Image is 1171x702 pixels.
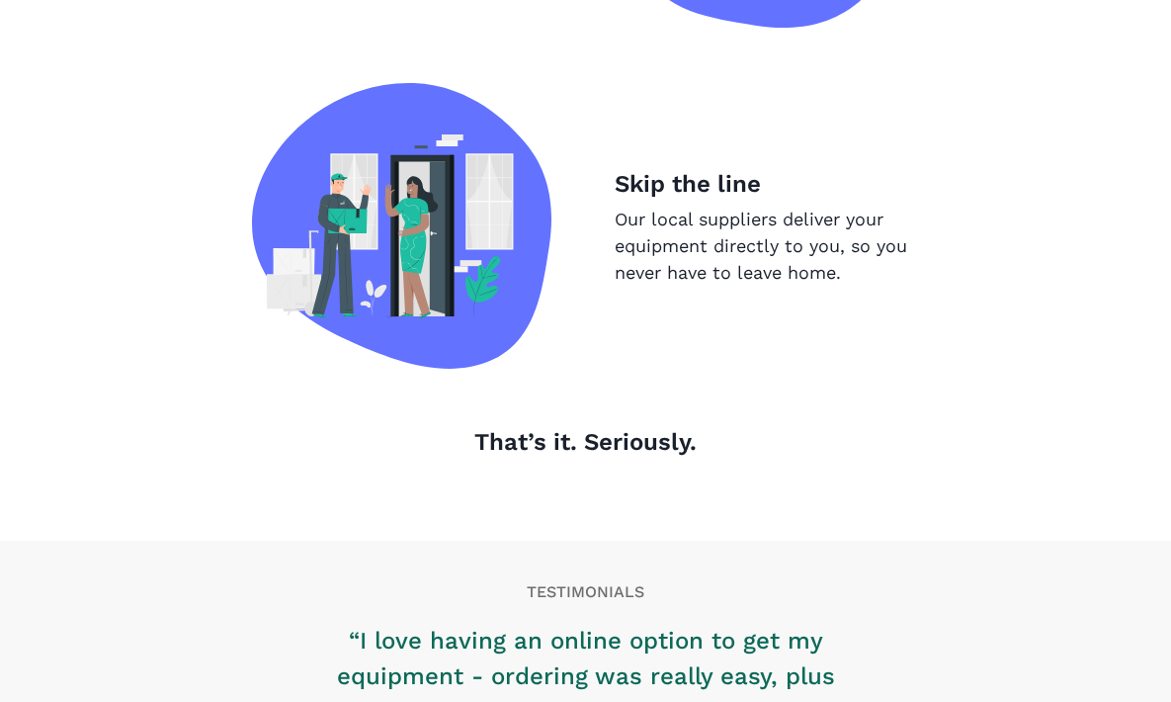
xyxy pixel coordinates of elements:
img: Skip the line image [252,83,551,369]
p: Skip the line [615,166,919,202]
p: TESTIMONIALS [96,580,1076,604]
p: Our local suppliers deliver your equipment directly to you, so you never have to leave home. [615,206,919,286]
p: That’s it. Seriously. [96,424,1076,460]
